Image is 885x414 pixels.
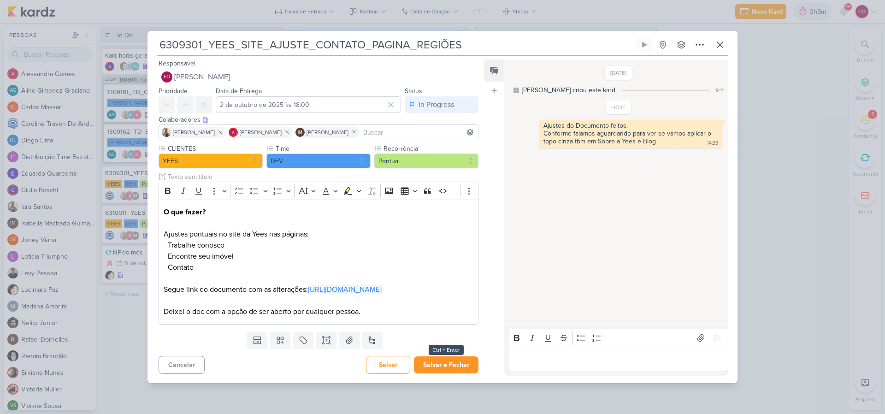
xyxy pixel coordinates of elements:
div: Ctrl + Enter [429,345,464,355]
span: [PERSON_NAME] [307,128,348,136]
button: FO [PERSON_NAME] [159,69,478,85]
p: Ajustes pontuais no site da Yees nas páginas: - Trabalhe conosco - Encontre seu imóvel - Contato ... [164,207,473,317]
button: Cancelar [159,356,205,374]
a: [URL][DOMAIN_NAME] [308,285,382,294]
div: Fabio Oliveira [161,71,172,83]
p: FO [164,75,170,80]
button: YEES [159,154,263,168]
div: Ajustes do Documento feitos. [543,122,718,130]
div: Editor toolbar [508,329,728,347]
label: Data de Entrega [216,87,262,95]
label: Prioridade [159,87,188,95]
div: Ligar relógio [641,41,648,48]
label: Responsável [159,59,195,67]
button: DEV [266,154,371,168]
p: IM [298,130,302,135]
label: Time [275,144,371,154]
div: Editor editing area: main [159,200,478,325]
button: Pontual [374,154,478,168]
div: Conforme falamos aguardando para ver se vamos aplicar o topo cinza tbm em Sobre a Yees e Blog [543,130,713,145]
label: CLIENTES [167,144,263,154]
button: Salvar [366,356,410,374]
button: Salvar e Fechar [414,356,478,373]
div: In Progress [419,99,454,110]
div: Editor toolbar [159,182,478,200]
label: Recorrência [383,144,478,154]
div: 9:11 [715,86,724,95]
input: Buscar [361,127,476,138]
strong: O que fazer? [164,207,206,217]
img: Alessandra Gomes [229,128,238,137]
input: Kard Sem Título [157,36,634,53]
div: [PERSON_NAME] criou este kard [522,85,615,95]
div: Editor editing area: main [508,347,728,372]
span: [PERSON_NAME] [240,128,282,136]
span: [PERSON_NAME] [173,128,215,136]
span: [PERSON_NAME] [174,71,230,83]
input: Select a date [216,96,401,113]
label: Status [405,87,422,95]
div: 14:33 [707,140,718,147]
img: Iara Santos [162,128,171,137]
div: Colaboradores [159,115,478,124]
input: Texto sem título [166,172,478,182]
button: In Progress [405,96,478,113]
div: Isabella Machado Guimarães [295,128,305,137]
